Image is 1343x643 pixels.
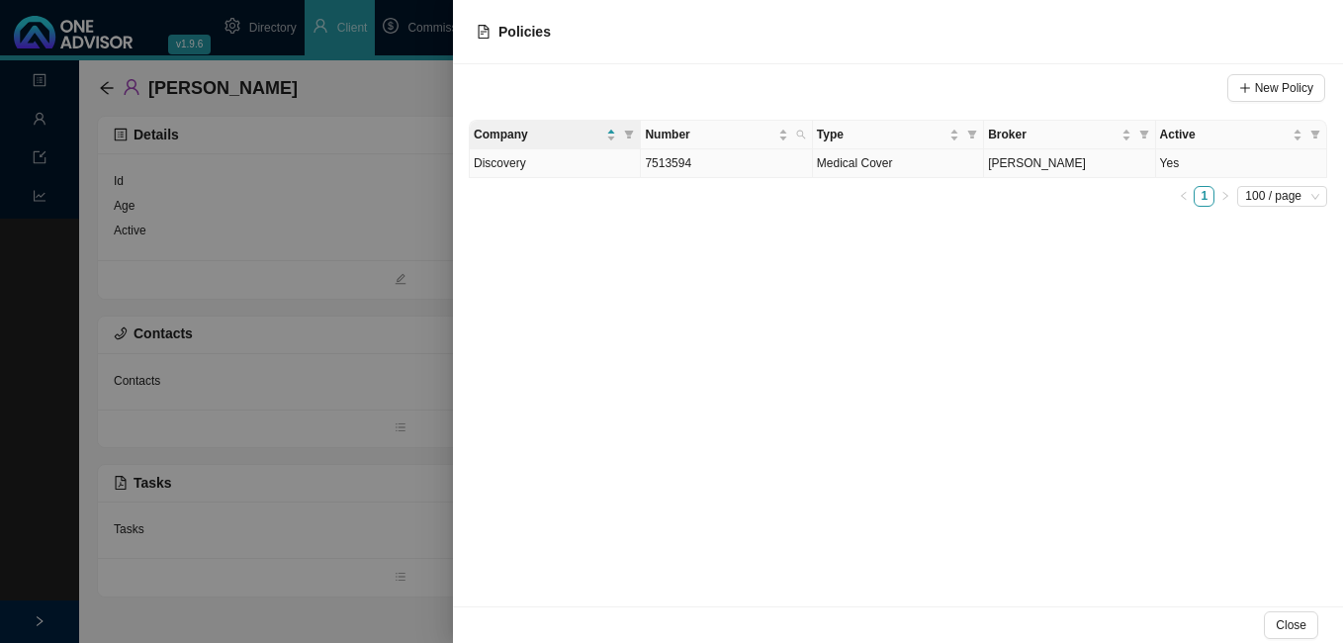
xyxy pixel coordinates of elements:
[1179,191,1189,201] span: left
[645,125,773,144] span: Number
[1227,74,1325,102] button: New Policy
[1194,186,1214,207] li: 1
[1214,186,1235,207] li: Next Page
[963,121,981,148] span: filter
[796,130,806,139] span: search
[474,156,526,170] span: Discovery
[645,156,691,170] span: 7513594
[1220,191,1230,201] span: right
[984,121,1155,149] th: Broker
[641,121,812,149] th: Number
[1156,149,1327,178] td: Yes
[1139,130,1149,139] span: filter
[817,125,945,144] span: Type
[1276,615,1306,635] span: Close
[813,121,984,149] th: Type
[967,130,977,139] span: filter
[498,24,551,40] span: Policies
[624,130,634,139] span: filter
[1310,130,1320,139] span: filter
[1156,121,1327,149] th: Active
[988,125,1117,144] span: Broker
[1160,125,1289,144] span: Active
[1195,187,1213,206] a: 1
[1255,78,1313,98] span: New Policy
[988,156,1086,170] span: [PERSON_NAME]
[1306,121,1324,148] span: filter
[477,25,491,39] span: file-text
[1173,186,1194,207] button: left
[1237,186,1327,207] div: Page Size
[1135,121,1153,148] span: filter
[1214,186,1235,207] button: right
[792,121,810,148] span: search
[1245,187,1319,206] span: 100 / page
[817,156,893,170] span: Medical Cover
[1239,82,1251,94] span: plus
[1264,611,1318,639] button: Close
[474,125,602,144] span: Company
[1173,186,1194,207] li: Previous Page
[620,121,638,148] span: filter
